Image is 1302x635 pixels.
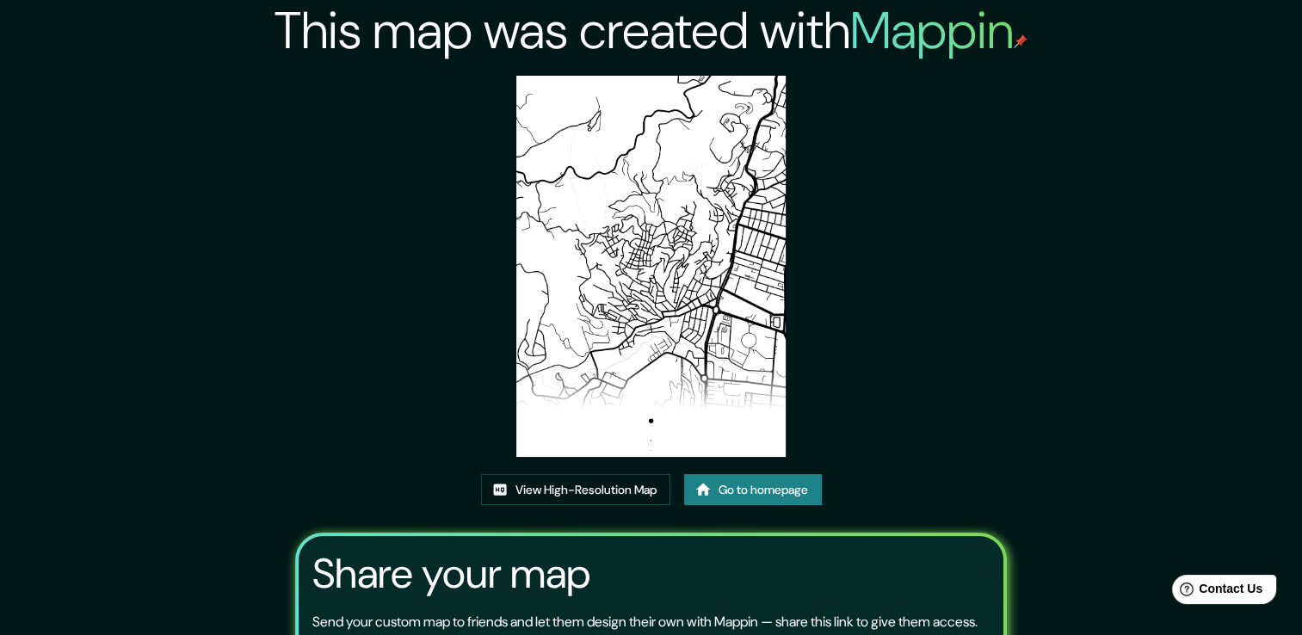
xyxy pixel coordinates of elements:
img: created-map [516,76,786,457]
p: Send your custom map to friends and let them design their own with Mappin — share this link to gi... [312,612,978,632]
img: mappin-pin [1014,34,1027,48]
a: Go to homepage [684,474,822,506]
h3: Share your map [312,550,590,598]
iframe: Help widget launcher [1149,568,1283,616]
a: View High-Resolution Map [481,474,670,506]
